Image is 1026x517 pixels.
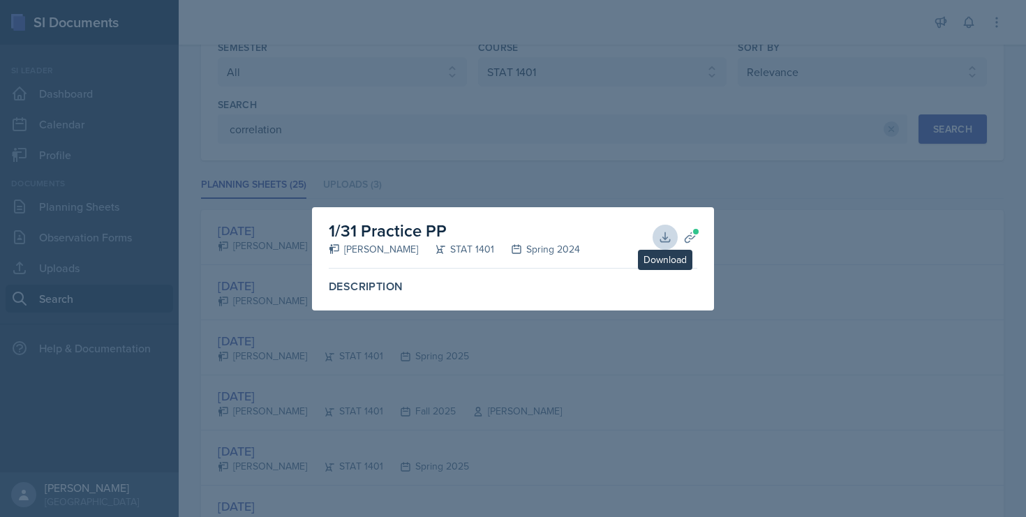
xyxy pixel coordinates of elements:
button: Download [653,225,678,250]
div: [PERSON_NAME] [329,242,418,257]
div: STAT 1401 [418,242,494,257]
label: Description [329,280,697,294]
h2: 1/31 Practice PP [329,218,580,243]
div: Spring 2024 [494,242,580,257]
